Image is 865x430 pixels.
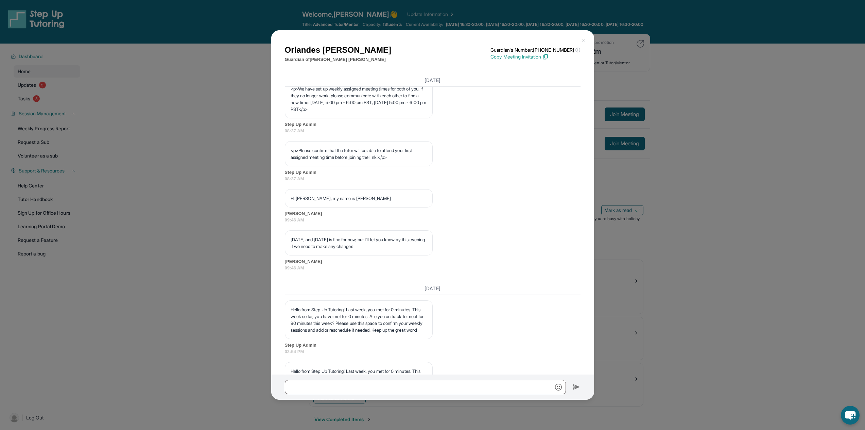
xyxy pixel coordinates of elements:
h3: [DATE] [285,285,581,292]
span: 09:46 AM [285,265,581,271]
p: Hi [PERSON_NAME], my name is [PERSON_NAME] [291,195,427,202]
span: Step Up Admin [285,342,581,349]
span: 08:37 AM [285,128,581,134]
img: Close Icon [581,38,587,43]
p: [DATE] and [DATE] is fine for now, but I'll let you know by this evening if we need to make any c... [291,236,427,250]
p: <p>We have set up weekly assigned meeting times for both of you. If they no longer work, please c... [291,85,427,113]
span: 02:54 PM [285,348,581,355]
span: Step Up Admin [285,121,581,128]
span: 08:37 AM [285,176,581,182]
h1: Orlandes [PERSON_NAME] [285,44,392,56]
p: Guardian's Number: [PHONE_NUMBER] [490,47,580,53]
h3: [DATE] [285,77,581,84]
span: [PERSON_NAME] [285,210,581,217]
p: Guardian of [PERSON_NAME] [PERSON_NAME] [285,56,392,63]
span: Step Up Admin [285,169,581,176]
img: Copy Icon [542,54,549,60]
p: <p>Please confirm that the tutor will be able to attend your first assigned meeting time before j... [291,147,427,161]
span: ⓘ [575,47,580,53]
span: [PERSON_NAME] [285,258,581,265]
p: Hello from Step Up Tutoring! Last week, you met for 0 minutes. This week so far, you have met for... [291,306,427,333]
img: Send icon [573,383,581,391]
img: Emoji [555,384,562,391]
p: Hello from Step Up Tutoring! Last week, you met for 0 minutes. This week so far, you have met for... [291,368,427,395]
button: chat-button [841,406,860,425]
span: 09:46 AM [285,217,581,224]
p: Copy Meeting Invitation [490,53,580,60]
